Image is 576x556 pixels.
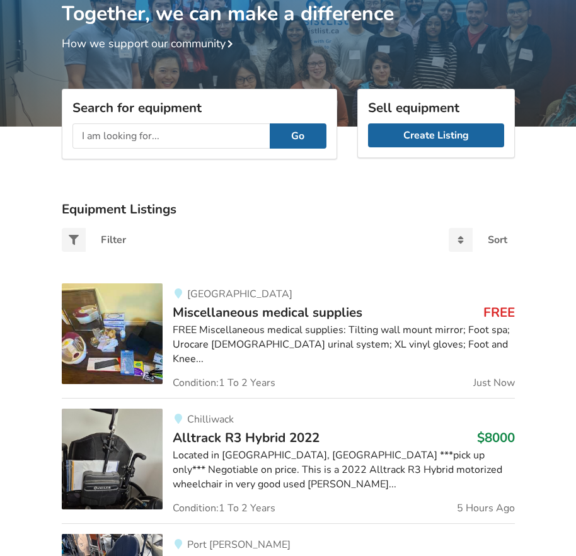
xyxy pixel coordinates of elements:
[187,287,292,301] span: [GEOGRAPHIC_DATA]
[173,448,515,492] div: Located in [GEOGRAPHIC_DATA], [GEOGRAPHIC_DATA] ***pick up only*** Negotiable on price. This is a...
[72,99,326,116] h3: Search for equipment
[173,323,515,366] div: FREE Miscellaneous medical supplies: Tilting wall mount mirror; Foot spa; Urocare [DEMOGRAPHIC_DA...
[173,304,362,321] span: Miscellaneous medical supplies
[483,304,515,321] h3: FREE
[477,429,515,446] h3: $8000
[101,235,126,245] div: Filter
[368,99,504,116] h3: Sell equipment
[270,123,326,149] button: Go
[62,283,163,384] img: bathroom safety-miscellaneous medical supplies
[187,538,291,552] span: Port [PERSON_NAME]
[62,398,515,523] a: mobility-alltrack r3 hybrid 2022ChilliwackAlltrack R3 Hybrid 2022$8000Located in [GEOGRAPHIC_DATA...
[488,235,507,245] div: Sort
[187,412,234,426] span: Chilliwack
[457,503,515,513] span: 5 Hours Ago
[62,409,163,509] img: mobility-alltrack r3 hybrid 2022
[173,503,275,513] span: Condition: 1 To 2 Years
[62,201,515,217] h3: Equipment Listings
[173,429,320,446] span: Alltrack R3 Hybrid 2022
[173,378,275,388] span: Condition: 1 To 2 Years
[62,283,515,398] a: bathroom safety-miscellaneous medical supplies[GEOGRAPHIC_DATA]Miscellaneous medical suppliesFREE...
[368,123,504,147] a: Create Listing
[62,36,238,51] a: How we support our community
[72,123,270,149] input: I am looking for...
[473,378,515,388] span: Just Now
